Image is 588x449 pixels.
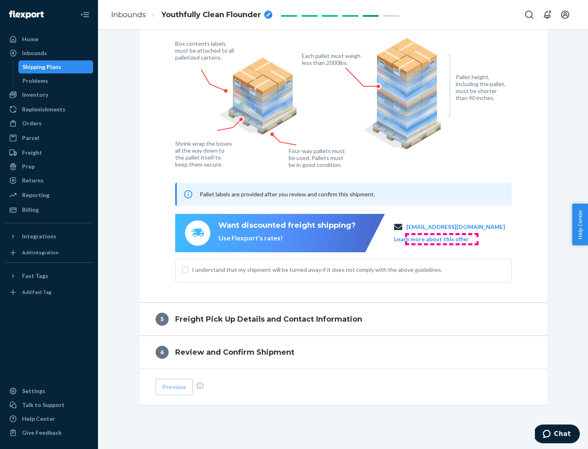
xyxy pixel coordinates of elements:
input: I understand that my shipment will be turned away if it does not comply with the above guidelines. [182,267,189,273]
div: Parcel [22,134,39,142]
div: Integrations [22,232,56,240]
button: Help Center [572,204,588,245]
button: Open Search Box [521,7,537,23]
button: Learn more about this offer [394,235,469,243]
span: I understand that my shipment will be turned away if it does not comply with the above guidelines. [192,266,505,274]
a: [EMAIL_ADDRESS][DOMAIN_NAME] [406,223,505,231]
button: Open account menu [557,7,573,23]
button: Close Navigation [77,7,93,23]
div: Shipping Plans [22,63,61,71]
a: Orders [5,117,93,130]
figcaption: Shrink wrap the boxes all the way down to the pallet itself to keep them secure. [175,140,234,168]
a: Add Integration [5,246,93,259]
a: Help Center [5,412,93,425]
a: Inbounds [5,47,93,60]
button: Open notifications [539,7,555,23]
figcaption: Pallet height, including the pallet, must be shorter than 90 inches. [456,73,509,101]
button: Talk to Support [5,398,93,411]
button: Previous [156,379,193,395]
span: Pallet labels are provided after you review and confirm this shipment. [200,191,375,198]
a: Reporting [5,189,93,202]
a: Settings [5,385,93,398]
a: Freight [5,146,93,159]
div: Orders [22,119,42,127]
div: Settings [22,387,45,395]
div: Inventory [22,91,48,99]
div: Help Center [22,415,55,423]
div: Give Feedback [22,429,62,437]
a: Shipping Plans [18,60,94,73]
div: Use Flexport's rates! [218,233,356,243]
a: Home [5,33,93,46]
div: 5 [156,313,169,326]
div: Reporting [22,191,49,199]
a: Billing [5,203,93,216]
h4: Review and Confirm Shipment [175,347,294,358]
div: Want discounted freight shipping? [218,220,356,231]
a: Prep [5,160,93,173]
div: Talk to Support [22,401,65,409]
figcaption: Four-way pallets must be used. Pallets must be in good condition. [289,147,345,168]
div: Add Fast Tag [22,289,51,296]
div: Returns [22,176,44,184]
div: Problems [22,77,48,85]
div: Prep [22,162,35,171]
button: Give Feedback [5,426,93,439]
button: Fast Tags [5,269,93,282]
figcaption: Each pallet must weigh less than 2000lbs. [302,52,363,66]
a: Problems [18,74,94,87]
span: Youthfully Clean Flounder [161,10,261,20]
img: Flexport logo [9,11,44,19]
h4: Freight Pick Up Details and Contact Information [175,314,362,325]
button: 5Freight Pick Up Details and Contact Information [139,303,548,336]
a: Inbounds [111,10,146,19]
div: Fast Tags [22,272,48,280]
div: Home [22,35,38,43]
ol: breadcrumbs [105,3,279,27]
a: Inventory [5,88,93,101]
a: Returns [5,174,93,187]
figcaption: Box contents labels must be attached to all palletized cartons. [175,40,236,61]
iframe: Opens a widget where you can chat to one of our agents [535,425,580,445]
div: Billing [22,206,39,214]
a: Parcel [5,131,93,144]
div: Add Integration [22,249,58,256]
a: Replenishments [5,103,93,116]
button: Integrations [5,230,93,243]
button: 6Review and Confirm Shipment [139,336,548,369]
div: Inbounds [22,49,47,57]
a: Add Fast Tag [5,286,93,299]
div: Freight [22,149,42,157]
div: Replenishments [22,105,65,113]
div: 6 [156,346,169,359]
